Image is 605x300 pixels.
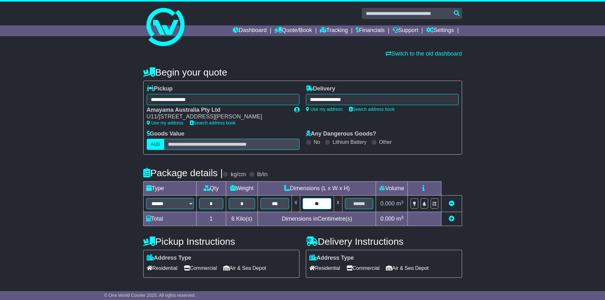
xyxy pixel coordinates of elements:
[396,216,404,222] span: m
[147,85,173,92] label: Pickup
[386,263,429,273] span: Air & Sea Depot
[258,182,376,196] td: Dimensions (L x W x H)
[380,216,395,222] span: 0.000
[334,196,342,212] td: x
[143,212,196,226] td: Total
[231,171,246,178] label: kg/cm
[104,293,196,298] span: © One World Courier 2025. All rights reserved.
[306,85,335,92] label: Delivery
[143,168,223,178] h4: Package details |
[226,212,258,226] td: Kilo(s)
[449,216,454,222] a: Add new item
[196,212,226,226] td: 1
[143,182,196,196] td: Type
[396,200,404,207] span: m
[147,139,165,150] label: AUD
[147,107,288,114] div: Amayama Australia Pty Ltd
[147,113,288,120] div: U11/[STREET_ADDRESS][PERSON_NAME]
[380,200,395,207] span: 0.000
[426,25,454,36] a: Settings
[147,120,184,125] a: Use my address
[401,200,404,204] sup: 3
[401,215,404,220] sup: 3
[386,50,462,57] a: Switch to the old dashboard
[306,107,343,112] a: Use my address
[190,120,236,125] a: Search address book
[393,25,418,36] a: Support
[184,263,217,273] span: Commercial
[306,236,462,247] h4: Delivery Instructions
[143,67,462,77] h4: Begin your quote
[223,263,266,273] span: Air & Sea Depot
[376,182,408,196] td: Volume
[257,171,267,178] label: lb/in
[292,196,300,212] td: x
[349,107,395,112] a: Search address book
[356,25,385,36] a: Financials
[233,25,267,36] a: Dashboard
[226,182,258,196] td: Weight
[147,130,185,137] label: Goods Value
[320,25,348,36] a: Tracking
[306,130,376,137] label: Any Dangerous Goods?
[309,263,340,273] span: Residential
[147,263,178,273] span: Residential
[314,139,320,145] label: No
[258,212,376,226] td: Dimensions in Centimetre(s)
[231,216,234,222] span: 6
[147,255,192,262] label: Address Type
[346,263,380,273] span: Commercial
[274,25,312,36] a: Quote/Book
[379,139,392,145] label: Other
[143,236,299,247] h4: Pickup Instructions
[309,255,354,262] label: Address Type
[333,139,366,145] label: Lithium Battery
[196,182,226,196] td: Qty
[449,200,454,207] a: Remove this item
